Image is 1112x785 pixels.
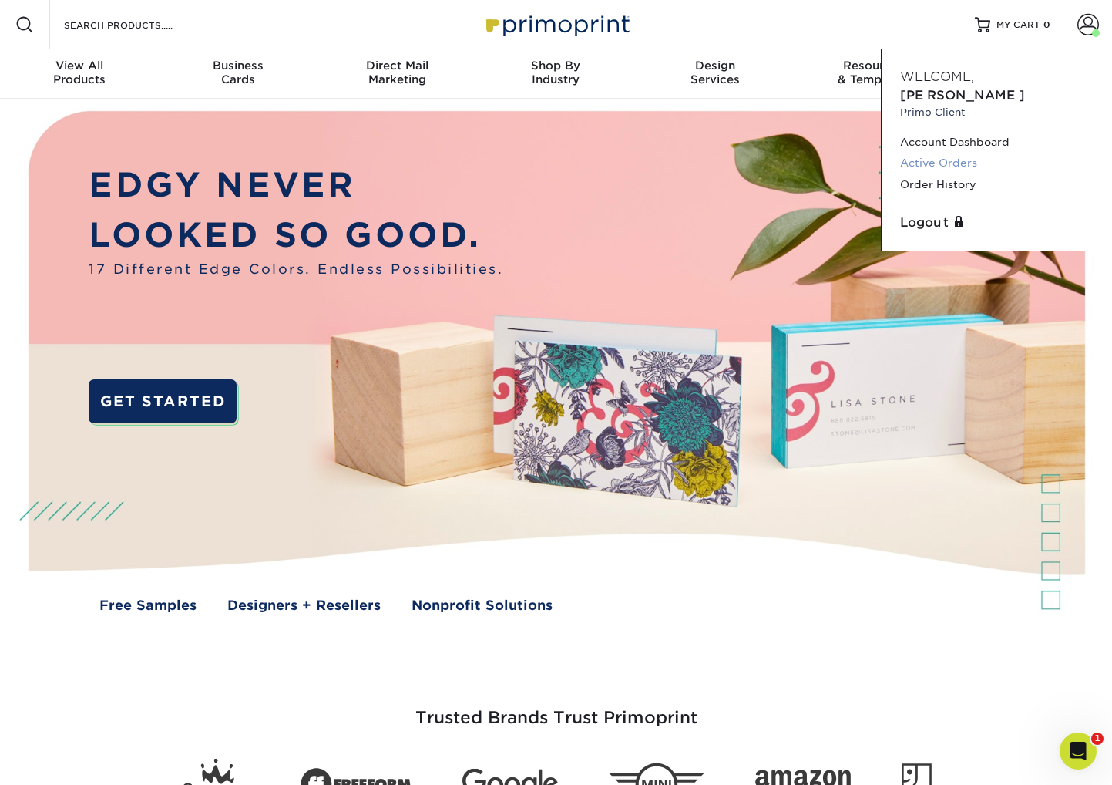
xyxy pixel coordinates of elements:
a: BusinessCards [159,49,317,99]
span: 17 Different Edge Colors. Endless Possibilities. [89,259,503,279]
span: [PERSON_NAME] [900,88,1025,103]
a: Free Samples [99,595,197,615]
p: EDGY NEVER [89,160,503,210]
a: Designers + Resellers [227,595,381,615]
a: Account Dashboard [900,132,1094,153]
a: GET STARTED [89,379,236,423]
div: & Templates [795,59,953,86]
h3: Trusted Brands Trust Primoprint [106,671,1007,746]
small: Primo Client [900,105,1094,120]
div: Marketing [317,59,476,86]
p: LOOKED SO GOOD. [89,210,503,260]
div: Services [636,59,795,86]
iframe: Intercom live chat [1060,733,1097,770]
a: Order History [900,174,1094,195]
div: Cards [159,59,317,86]
a: Shop ByIndustry [476,49,635,99]
a: Nonprofit Solutions [412,595,553,615]
img: Primoprint [479,8,633,41]
span: Resources [795,59,953,72]
span: Shop By [476,59,635,72]
a: Active Orders [900,153,1094,174]
input: SEARCH PRODUCTS..... [62,15,213,34]
span: MY CART [996,19,1040,32]
span: 1 [1091,733,1104,745]
span: 0 [1043,19,1050,30]
div: Industry [476,59,635,86]
a: Resources& Templates [795,49,953,99]
a: DesignServices [636,49,795,99]
span: Design [636,59,795,72]
span: Welcome, [900,69,974,84]
a: Logout [900,214,1094,232]
a: Direct MailMarketing [317,49,476,99]
span: Business [159,59,317,72]
span: Direct Mail [317,59,476,72]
